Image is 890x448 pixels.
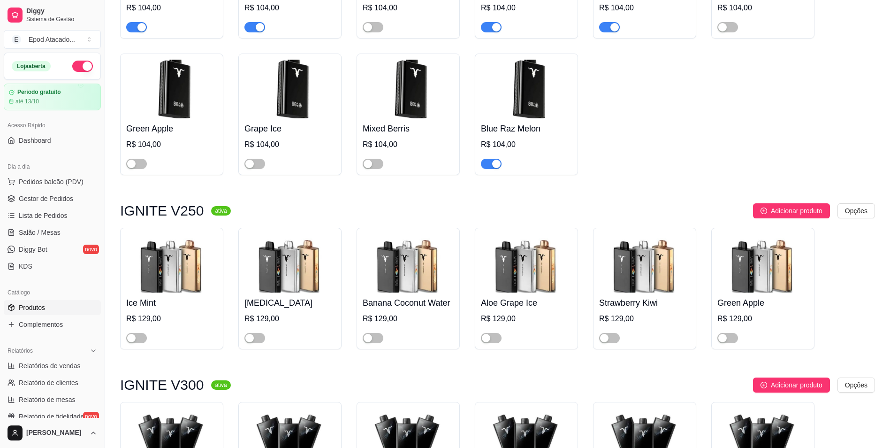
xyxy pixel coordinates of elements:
h4: [MEDICAL_DATA] [244,296,335,309]
a: Produtos [4,300,101,315]
a: Relatório de fidelidadenovo [4,409,101,424]
span: E [12,35,21,44]
div: Loja aberta [12,61,51,71]
a: Relatórios de vendas [4,358,101,373]
button: Opções [837,378,875,393]
span: Complementos [19,320,63,329]
button: Alterar Status [72,61,93,72]
span: plus-circle [761,208,767,214]
button: Adicionar produto [753,378,830,393]
sup: ativa [211,380,230,390]
h4: Blue Raz Melon [481,122,572,135]
article: Período gratuito [17,89,61,96]
span: [PERSON_NAME] [26,429,86,437]
span: Relatório de clientes [19,378,78,387]
div: R$ 104,00 [244,139,335,150]
h4: Mixed Berris [363,122,454,135]
span: Diggy Bot [19,245,47,254]
h4: Green Apple [717,296,808,309]
a: Dashboard [4,133,101,148]
span: Adicionar produto [771,206,822,216]
div: R$ 129,00 [363,313,454,324]
button: Pedidos balcão (PDV) [4,174,101,189]
span: Salão / Mesas [19,228,61,237]
article: até 13/10 [15,98,39,105]
button: Select a team [4,30,101,49]
img: product-image [717,234,808,293]
img: product-image [481,234,572,293]
div: Catálogo [4,285,101,300]
div: Epod Atacado ... [29,35,75,44]
span: Opções [845,206,867,216]
img: product-image [363,60,454,118]
a: Período gratuitoaté 13/10 [4,84,101,110]
a: Diggy Botnovo [4,242,101,257]
h4: Aloe Grape Ice [481,296,572,309]
div: R$ 104,00 [363,139,454,150]
div: R$ 104,00 [244,2,335,14]
button: Adicionar produto [753,203,830,218]
span: Gestor de Pedidos [19,194,73,203]
span: Relatórios [8,347,33,355]
span: Sistema de Gestão [26,15,97,23]
a: Gestor de Pedidos [4,191,101,206]
span: Relatório de fidelidade [19,412,84,421]
button: [PERSON_NAME] [4,422,101,444]
img: product-image [244,234,335,293]
div: R$ 104,00 [126,139,217,150]
h4: Strawberry Kiwi [599,296,690,309]
sup: ativa [211,206,230,216]
h4: Green Apple [126,122,217,135]
img: product-image [363,234,454,293]
img: product-image [126,60,217,118]
span: Produtos [19,303,45,312]
div: R$ 104,00 [481,2,572,14]
a: Relatório de clientes [4,375,101,390]
img: product-image [244,60,335,118]
a: Relatório de mesas [4,392,101,407]
span: Relatórios de vendas [19,361,81,371]
img: product-image [126,234,217,293]
a: DiggySistema de Gestão [4,4,101,26]
div: Acesso Rápido [4,118,101,133]
h4: Banana Coconut Water [363,296,454,309]
span: Adicionar produto [771,380,822,390]
div: R$ 129,00 [717,313,808,324]
h3: IGNITE V250 [120,205,204,216]
img: product-image [481,60,572,118]
div: R$ 129,00 [599,313,690,324]
div: R$ 104,00 [717,2,808,14]
span: Opções [845,380,867,390]
span: KDS [19,262,32,271]
div: R$ 104,00 [126,2,217,14]
div: R$ 104,00 [481,139,572,150]
a: Complementos [4,317,101,332]
div: R$ 129,00 [481,313,572,324]
span: Pedidos balcão (PDV) [19,177,84,186]
span: Dashboard [19,136,51,145]
a: Salão / Mesas [4,225,101,240]
div: Dia a dia [4,159,101,174]
span: Relatório de mesas [19,395,76,404]
h4: Ice Mint [126,296,217,309]
div: R$ 129,00 [244,313,335,324]
div: R$ 129,00 [126,313,217,324]
a: Lista de Pedidos [4,208,101,223]
h3: IGNITE V300 [120,379,204,391]
div: R$ 104,00 [599,2,690,14]
button: Opções [837,203,875,218]
img: product-image [599,234,690,293]
span: plus-circle [761,382,767,388]
span: Lista de Pedidos [19,211,68,220]
div: R$ 104,00 [363,2,454,14]
h4: Grape Ice [244,122,335,135]
a: KDS [4,259,101,274]
span: Diggy [26,7,97,15]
